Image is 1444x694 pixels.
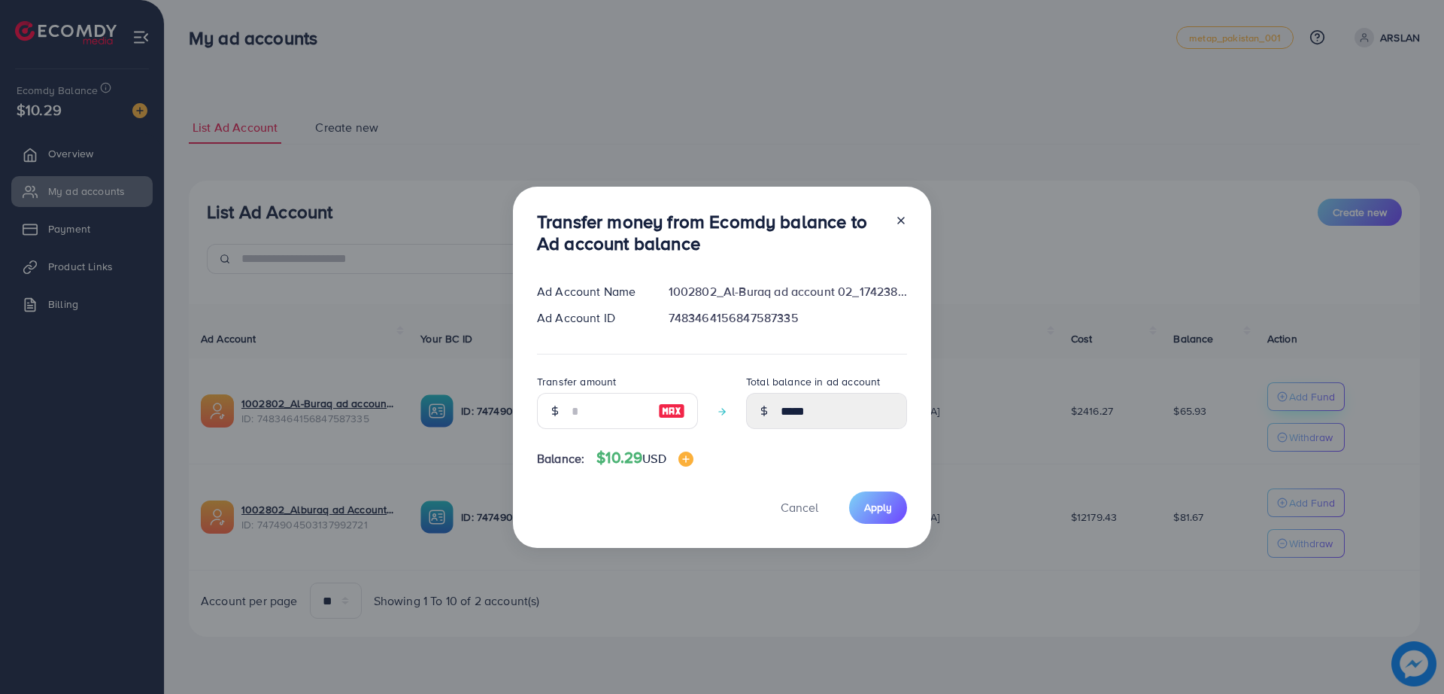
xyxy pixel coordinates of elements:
[746,374,880,389] label: Total balance in ad account
[657,309,919,327] div: 7483464156847587335
[849,492,907,524] button: Apply
[762,492,837,524] button: Cancel
[537,374,616,389] label: Transfer amount
[537,450,584,467] span: Balance:
[678,452,693,467] img: image
[781,499,818,516] span: Cancel
[642,450,666,467] span: USD
[525,283,657,300] div: Ad Account Name
[596,449,693,467] h4: $10.29
[657,283,919,300] div: 1002802_Al-Buraq ad account 02_1742380041767
[537,211,883,254] h3: Transfer money from Ecomdy balance to Ad account balance
[864,500,892,515] span: Apply
[658,402,685,420] img: image
[525,309,657,327] div: Ad Account ID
